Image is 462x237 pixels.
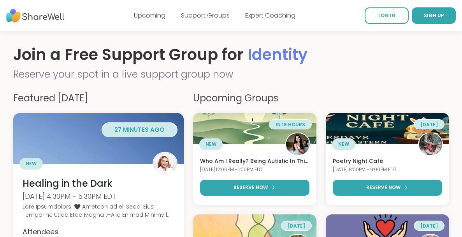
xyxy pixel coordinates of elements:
[26,160,37,167] span: NEW
[378,12,395,19] span: LOG IN
[13,67,449,82] h2: Reserve your spot in a live support group now
[248,44,307,65] span: Identity
[420,121,438,128] span: [DATE]
[419,133,442,156] img: anchor
[23,203,174,219] div: Lore Ipsumdolors: 🖤 Ametcon ad eli Sedd: Eius Temporinc Utlab Etdo Magna 7-Aliq Enimad Minimv | Q...
[13,113,184,164] img: Healing in the Dark
[366,184,401,191] span: RESERVE NOW
[333,166,442,173] div: [DATE] 8:00PM - 9:00PM EDT
[181,11,230,20] a: Support Groups
[338,141,349,148] span: NEW
[200,180,309,196] a: RESERVE NOW
[193,91,449,105] h4: Upcoming Groups
[134,11,165,20] a: Upcoming
[333,157,442,165] h3: Poetry Night Café
[206,141,216,148] span: NEW
[333,180,442,196] a: RESERVE NOW
[13,91,184,105] h4: Featured [DATE]
[200,157,309,165] h3: Who Am I Really? Being Autistic In This World
[234,184,268,191] span: RESERVE NOW
[6,5,65,27] img: ShareWell Nav Logo
[200,166,309,173] div: [DATE] 12:00PM - 1:00PM EDT
[424,12,444,19] span: SIGN UP
[288,223,305,229] span: [DATE]
[286,133,309,156] img: elenacarr0ll
[153,152,177,175] img: Shawnti
[114,126,165,134] span: 27 minutes ago
[276,121,305,128] span: in 19 hours
[245,11,295,20] a: Expert Coaching
[412,7,456,24] a: SIGN UP
[13,44,449,65] h1: Join a Free Support Group for
[420,223,438,229] span: [DATE]
[193,113,316,144] img: Who Am I Really? Being Autistic In This World
[23,177,174,190] h3: Healing in the Dark
[23,191,174,201] div: [DATE] 4:30PM - 5:30PM EDT
[326,113,449,144] img: Poetry Night Café
[365,7,409,24] a: LOG IN
[23,227,58,237] span: Attendees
